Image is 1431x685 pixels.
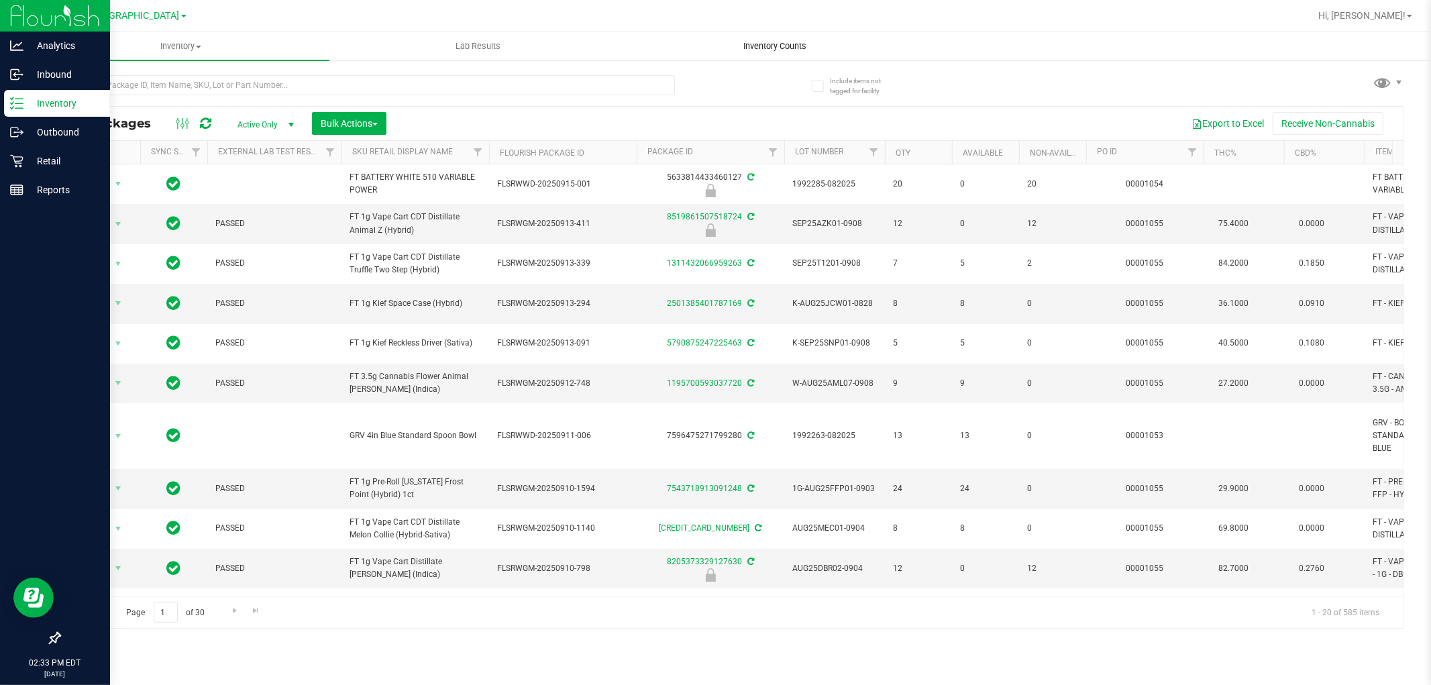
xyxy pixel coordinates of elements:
span: Lab Results [437,40,519,52]
span: All Packages [70,116,164,131]
span: 0 [1027,482,1078,495]
p: Reports [23,182,104,198]
a: Sync Status [151,147,203,156]
div: Newly Received [635,223,786,237]
span: FT 1g Kief Reckless Driver (Sativa) [350,337,481,350]
a: 00001055 [1126,219,1164,228]
p: Retail [23,153,104,169]
p: Inventory [23,95,104,111]
span: 0.1080 [1292,333,1331,353]
span: Hi, [PERSON_NAME]! [1318,10,1406,21]
span: 12 [1027,217,1078,230]
a: Inventory Counts [627,32,924,60]
span: FLSRWGM-20250913-091 [497,337,629,350]
span: 0 [1027,377,1078,390]
span: FLSRWGM-20250913-411 [497,217,629,230]
a: 00001055 [1126,299,1164,308]
span: 13 [960,429,1011,442]
span: W-AUG25AML07-0908 [792,377,877,390]
a: CBD% [1295,148,1316,158]
span: FT 1g Vape Cart CDT Distillate Melon Collie (Hybrid-Sativa) [350,516,481,541]
a: Go to the next page [225,602,244,620]
span: FLSRWGM-20250910-1140 [497,522,629,535]
span: Sync from Compliance System [745,172,754,182]
span: PASSED [215,377,333,390]
span: FLSRWGM-20250910-1594 [497,482,629,495]
span: 0 [960,217,1011,230]
a: Go to the last page [246,602,266,620]
a: Non-Available [1030,148,1090,158]
span: In Sync [167,559,181,578]
span: In Sync [167,426,181,445]
span: 0 [1027,522,1078,535]
span: select [110,559,127,578]
a: 8205373329127630 [667,557,742,566]
span: 1 - 20 of 585 items [1301,602,1390,622]
span: PASSED [215,297,333,310]
a: 5790875247225463 [667,338,742,348]
a: 2501385401787169 [667,299,742,308]
a: 00001055 [1126,258,1164,268]
a: [CREDIT_CARD_NUMBER] [659,523,750,533]
span: Inventory [32,40,329,52]
iframe: Resource center [13,578,54,618]
span: 9 [893,377,944,390]
span: 12 [893,562,944,575]
span: In Sync [167,254,181,272]
span: 24 [893,482,944,495]
span: 0.0000 [1292,519,1331,538]
inline-svg: Outbound [10,125,23,139]
span: 8 [960,297,1011,310]
span: 0 [960,562,1011,575]
span: [GEOGRAPHIC_DATA] [88,10,180,21]
span: K-AUG25JCW01-0828 [792,297,877,310]
span: 5 [960,257,1011,270]
span: PASSED [215,522,333,535]
span: PASSED [215,482,333,495]
span: 0.0000 [1292,479,1331,498]
span: SEP25AZK01-0908 [792,217,877,230]
span: 82.7000 [1212,559,1255,578]
span: 1992263-082025 [792,429,877,442]
span: FT 1g Pre-Roll [US_STATE] Frost Point (Hybrid) 1ct [350,476,481,501]
div: Newly Received [635,568,786,582]
a: Filter [863,141,885,164]
a: Filter [467,141,489,164]
a: 00001055 [1126,564,1164,573]
a: External Lab Test Result [218,147,323,156]
a: Flourish Package ID [500,148,584,158]
p: 02:33 PM EDT [6,657,104,669]
span: select [110,427,127,445]
span: Sync from Compliance System [745,299,754,308]
a: 7543718913091248 [667,484,742,493]
span: 8 [893,297,944,310]
span: 0 [960,178,1011,191]
inline-svg: Analytics [10,39,23,52]
a: 00001055 [1126,523,1164,533]
a: Available [963,148,1003,158]
span: FT 3.5g Cannabis Flower Animal [PERSON_NAME] (Indica) [350,370,481,396]
span: 40.5000 [1212,333,1255,353]
span: select [110,294,127,313]
span: PASSED [215,257,333,270]
p: Analytics [23,38,104,54]
span: In Sync [167,214,181,233]
span: select [110,479,127,498]
p: Inbound [23,66,104,83]
span: select [110,174,127,193]
span: 27.2000 [1212,374,1255,393]
a: 8519861507518724 [667,212,742,221]
span: 36.1000 [1212,294,1255,313]
span: 0.1850 [1292,254,1331,273]
inline-svg: Inventory [10,97,23,110]
span: In Sync [167,174,181,193]
inline-svg: Reports [10,183,23,197]
span: FT 1g Vape Cart CDT Distillate Truffle Two Step (Hybrid) [350,251,481,276]
input: 1 [154,602,178,623]
span: 0 [1027,429,1078,442]
a: Filter [185,141,207,164]
span: FT 1g Kief Space Case (Hybrid) [350,297,481,310]
span: AUG25DBR02-0904 [792,562,877,575]
input: Search Package ID, Item Name, SKU, Lot or Part Number... [59,75,675,95]
a: Qty [896,148,910,158]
